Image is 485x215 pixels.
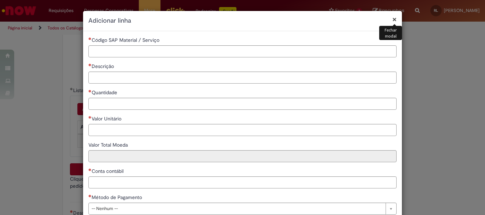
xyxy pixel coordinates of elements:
[92,194,143,200] span: Método de Pagamento
[88,63,92,66] span: Necessários
[88,98,397,110] input: Quantidade
[88,194,92,197] span: Necessários
[92,63,115,69] span: Descrição
[88,45,397,57] input: Código SAP Material / Serviço
[92,115,123,122] span: Valor Unitário
[88,150,397,162] input: Valor Total Moeda
[88,16,397,26] h2: Adicionar linha
[92,89,119,96] span: Quantidade
[392,16,397,23] button: Fechar modal
[92,37,161,43] span: Código SAP Material / Serviço
[88,168,92,171] span: Necessários
[92,203,382,214] span: -- Nenhum --
[88,37,92,40] span: Necessários
[88,124,397,136] input: Valor Unitário
[88,176,397,188] input: Conta contábil
[92,168,125,174] span: Conta contábil
[88,90,92,92] span: Necessários
[379,26,402,40] div: Fechar modal
[88,72,397,84] input: Descrição
[88,116,92,119] span: Necessários
[88,142,129,148] span: Somente leitura - Valor Total Moeda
